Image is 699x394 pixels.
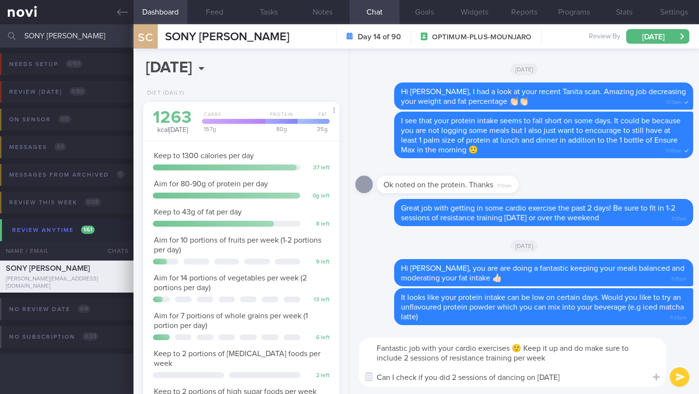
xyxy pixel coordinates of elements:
div: [PERSON_NAME][EMAIL_ADDRESS][DOMAIN_NAME] [6,276,128,290]
strong: Day 14 of 90 [358,32,401,42]
span: Hi [PERSON_NAME], you are are doing a fantastic keeping your meals balanced and moderating your f... [401,264,684,282]
span: SONY [PERSON_NAME] [165,31,289,43]
span: I see that your protein intake seems to fall short on some days. It could be because you are not ... [401,117,681,154]
span: Hi [PERSON_NAME], I had a look at your recent Tanita scan. Amazing job decreasing your weight and... [401,88,686,105]
span: Great job with getting in some cardio exercise the past 2 days! Be sure to fit in 1-2 sessions of... [401,204,675,222]
span: OPTIMUM-PLUS-MOUNJARO [432,33,531,42]
span: 1 / 61 [81,226,95,234]
span: 0 / 5 [58,115,71,123]
div: On sensor [7,113,74,126]
span: 0 [116,170,125,179]
span: 11:08am [666,145,682,154]
span: 0 / 23 [83,332,99,341]
div: No review date [7,303,93,316]
span: 0 / 101 [66,60,83,68]
div: Carbs [199,112,266,124]
span: 0 / 1 [54,143,66,151]
div: Review anytime [10,224,97,237]
div: 8 left [305,221,330,228]
span: 11:10am [497,180,512,189]
div: Review this week [7,196,103,209]
div: Fat [295,112,330,124]
button: [DATE] [626,29,689,44]
div: SC [128,18,164,56]
span: Review By [589,33,620,41]
div: kcal [DATE] [153,109,192,135]
span: [DATE] [511,64,538,75]
div: 157 g [199,126,266,132]
span: 10:13am [666,97,682,106]
div: Protein [263,112,298,124]
span: 0 / 4 [78,305,90,313]
div: 1263 [153,109,192,126]
span: SONY [PERSON_NAME] [6,264,90,272]
div: 35 g [295,126,330,132]
div: Needs setup [7,58,85,71]
span: 0 / 28 [84,198,101,206]
span: Keep to 1300 calories per day [154,152,254,160]
span: Aim for 10 portions of fruits per week (1-2 portions per day) [154,236,321,254]
span: Aim for 7 portions of whole grains per week (1 portion per day) [154,312,308,329]
div: 80 g [263,126,298,132]
div: Chats [95,241,133,261]
span: 0 / 80 [69,87,86,96]
div: 2 left [305,372,330,379]
div: 0 g left [305,193,330,200]
div: 9 left [305,259,330,266]
span: 11:10am [672,213,686,222]
span: 11:20pm [670,312,686,321]
div: Messages from Archived [7,168,127,181]
span: 11:15pm [671,273,686,282]
div: 13 left [305,296,330,304]
span: Keep to 2 portions of [MEDICAL_DATA] foods per week [154,350,320,367]
div: 37 left [305,164,330,172]
span: Keep to 43g of fat per day [154,208,242,216]
span: [DATE] [511,240,538,252]
span: Ok noted on the protein. Thanks [383,181,493,189]
span: It looks like your protein intake can be low on certain days. Would you like to try an unflavoure... [401,294,684,321]
div: Diet (Daily) [143,90,184,97]
div: Messages [7,141,68,154]
div: Review [DATE] [7,85,88,98]
span: Aim for 80-90g of protein per day [154,180,268,188]
div: 6 left [305,334,330,342]
span: Aim for 14 portions of vegetables per week (2 portions per day) [154,274,307,292]
div: No subscription [7,330,101,344]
